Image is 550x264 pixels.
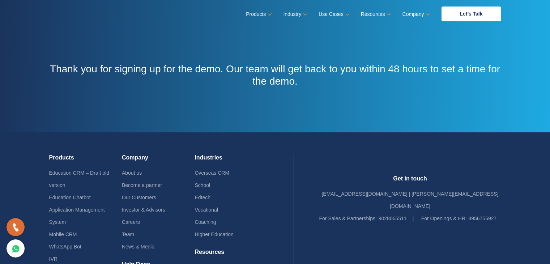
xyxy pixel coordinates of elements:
[195,248,267,261] h4: Resources
[122,154,195,167] h4: Company
[122,182,162,188] a: Become a partner
[195,170,229,176] a: Overseas CRM
[122,231,134,237] a: Team
[49,195,91,200] a: Education Chatbot
[195,154,267,167] h4: Industries
[195,195,210,200] a: Edtech
[321,191,498,209] a: [EMAIL_ADDRESS][DOMAIN_NAME] | [PERSON_NAME][EMAIL_ADDRESS][DOMAIN_NAME]
[195,231,233,237] a: Higher Education
[122,207,165,213] a: Investor & Advisors
[402,9,429,20] a: Company
[379,216,407,221] a: 9028065511
[195,219,216,225] a: Coaching
[122,170,142,176] a: About us
[122,219,140,225] a: Careers
[246,9,270,20] a: Products
[421,212,467,225] label: For Openings & HR:
[49,207,105,225] a: Application Management System
[49,154,122,167] h4: Products
[122,195,156,200] a: Our Customers
[468,216,496,221] a: 8956755927
[195,182,210,188] a: School
[49,231,77,237] a: Mobile CRM
[283,9,306,20] a: Industry
[442,7,501,21] a: Let’s Talk
[49,170,110,188] a: Education CRM – Draft old version
[319,9,348,20] a: Use Cases
[122,244,154,250] a: News & Media
[319,212,377,225] label: For Sales & Partnerships:
[319,175,501,188] h4: Get in touch
[49,63,501,87] h3: Thank you for signing up for the demo. Our team will get back to you within 48 hours to set a tim...
[361,9,390,20] a: Resources
[195,207,218,213] a: Vocational
[49,256,57,262] a: IVR
[49,244,82,250] a: WhatsApp Bot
